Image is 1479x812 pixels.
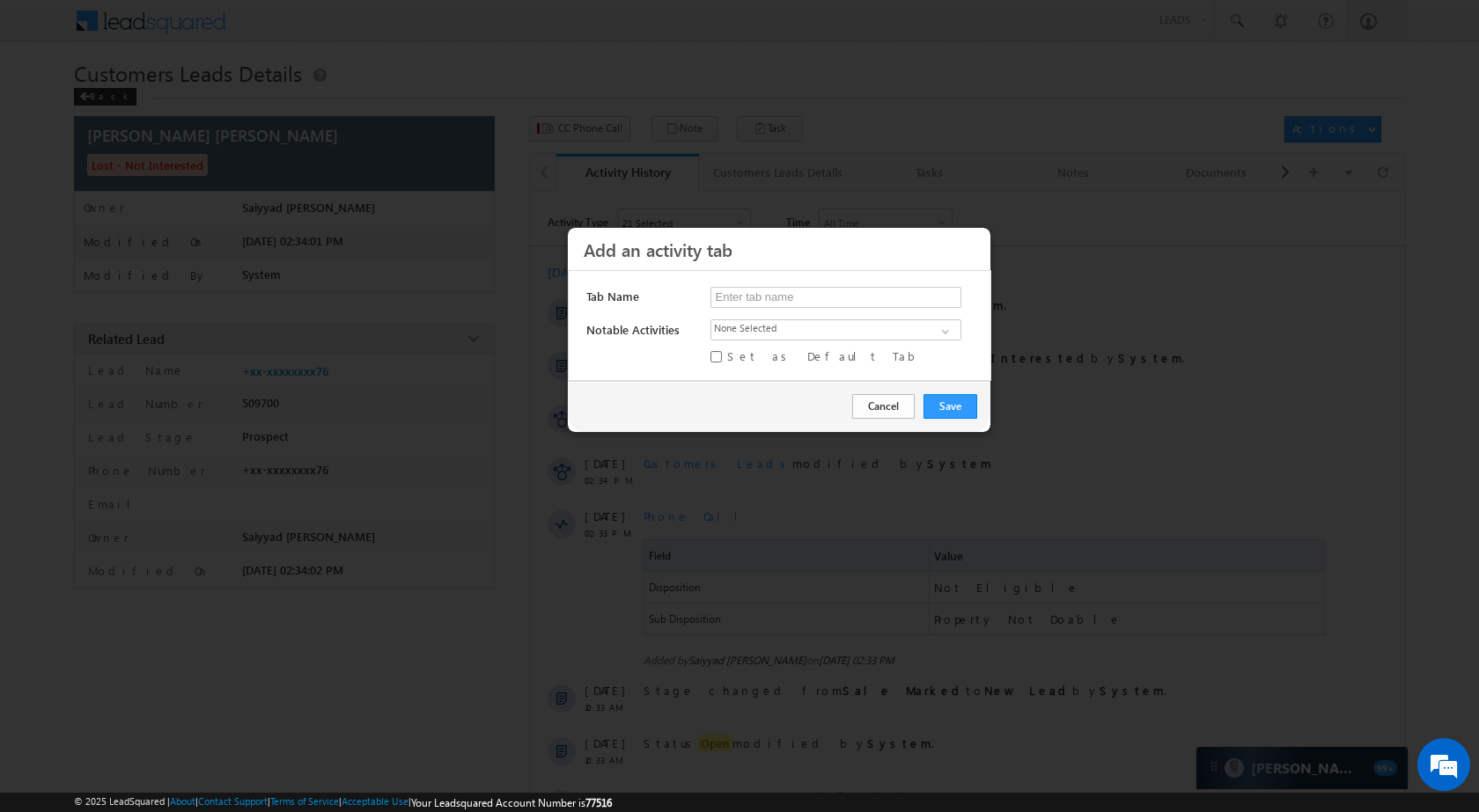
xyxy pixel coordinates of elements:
[23,163,321,527] textarea: Type your message and hit 'Enter'
[569,321,702,346] div: Notable Activities
[569,288,702,312] div: Tab Name
[710,287,961,308] input: Enter tab name
[923,394,977,419] button: Save
[568,228,1006,270] div: Add an activity tab
[198,795,268,807] a: Contact Support
[710,319,961,340] div: None Selected
[727,348,924,363] span: Set as Default Tab
[942,328,956,336] span: select
[270,795,339,807] a: Terms of Service
[74,795,612,809] span: © 2025 LeadSquared | | | | |
[710,351,722,362] input: Set as Default Tab
[289,9,331,51] div: Minimize live chat window
[411,796,612,809] span: Your Leadsquared Account Number is
[170,795,195,807] a: About
[92,92,296,115] div: Chat with us now
[342,795,408,807] a: Acceptable Use
[30,92,74,115] img: d_60004797649_company_0_60004797649
[711,320,946,335] span: None Selected
[852,394,915,419] button: Cancel
[239,542,320,566] em: Start Chat
[585,796,612,809] span: 77516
